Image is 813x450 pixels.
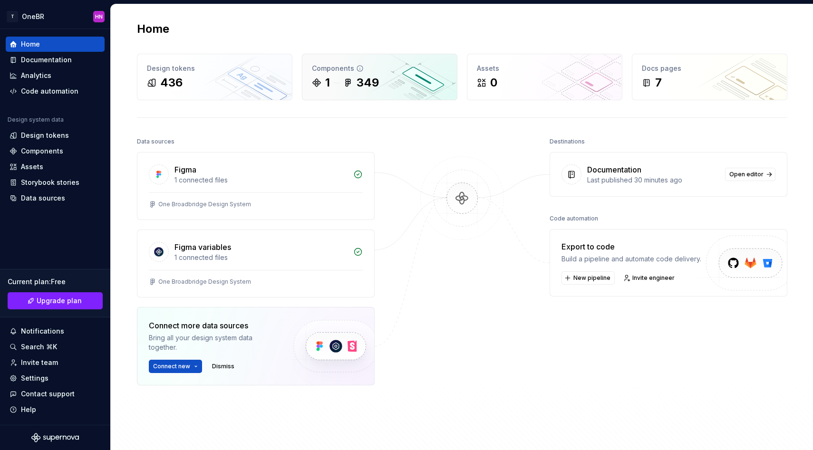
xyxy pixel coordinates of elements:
[95,13,103,20] div: HN
[6,52,105,67] a: Documentation
[6,339,105,354] button: Search ⌘K
[620,271,679,285] a: Invite engineer
[467,54,622,100] a: Assets0
[21,389,75,399] div: Contact support
[6,144,105,159] a: Components
[21,342,57,352] div: Search ⌘K
[21,178,79,187] div: Storybook stories
[21,326,64,336] div: Notifications
[490,75,497,90] div: 0
[137,21,169,37] h2: Home
[357,75,379,90] div: 349
[21,71,51,80] div: Analytics
[725,168,775,181] a: Open editor
[137,230,375,297] a: Figma variables1 connected filesOne Broadbridge Design System
[6,191,105,206] a: Data sources
[8,116,64,124] div: Design system data
[21,39,40,49] div: Home
[21,358,58,367] div: Invite team
[137,54,292,100] a: Design tokens436
[149,320,277,331] div: Connect more data sources
[312,64,447,73] div: Components
[147,64,282,73] div: Design tokens
[149,360,202,373] button: Connect new
[550,212,598,225] div: Code automation
[22,12,44,21] div: OneBR
[7,11,18,22] div: T
[174,164,196,175] div: Figma
[561,254,701,264] div: Build a pipeline and automate code delivery.
[31,433,79,442] svg: Supernova Logo
[6,159,105,174] a: Assets
[158,278,251,286] div: One Broadbridge Design System
[174,175,348,185] div: 1 connected files
[6,128,105,143] a: Design tokens
[6,84,105,99] a: Code automation
[160,75,183,90] div: 436
[21,373,48,383] div: Settings
[302,54,457,100] a: Components1349
[21,146,63,156] div: Components
[632,54,787,100] a: Docs pages7
[655,75,662,90] div: 7
[158,201,251,208] div: One Broadbridge Design System
[6,386,105,402] button: Contact support
[8,292,103,309] a: Upgrade plan
[2,6,108,27] button: TOneBRHN
[208,360,239,373] button: Dismiss
[37,296,82,306] span: Upgrade plan
[6,371,105,386] a: Settings
[21,405,36,414] div: Help
[21,162,43,172] div: Assets
[6,355,105,370] a: Invite team
[477,64,612,73] div: Assets
[6,175,105,190] a: Storybook stories
[573,274,610,282] span: New pipeline
[21,55,72,65] div: Documentation
[149,333,277,352] div: Bring all your design system data together.
[8,277,103,287] div: Current plan : Free
[550,135,585,148] div: Destinations
[587,175,719,185] div: Last published 30 minutes ago
[212,363,234,370] span: Dismiss
[642,64,777,73] div: Docs pages
[21,193,65,203] div: Data sources
[137,135,174,148] div: Data sources
[632,274,675,282] span: Invite engineer
[729,171,764,178] span: Open editor
[6,324,105,339] button: Notifications
[21,86,78,96] div: Code automation
[6,37,105,52] a: Home
[561,241,701,252] div: Export to code
[6,402,105,417] button: Help
[587,164,641,175] div: Documentation
[561,271,615,285] button: New pipeline
[325,75,330,90] div: 1
[174,241,231,253] div: Figma variables
[6,68,105,83] a: Analytics
[137,152,375,220] a: Figma1 connected filesOne Broadbridge Design System
[21,131,69,140] div: Design tokens
[174,253,348,262] div: 1 connected files
[153,363,190,370] span: Connect new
